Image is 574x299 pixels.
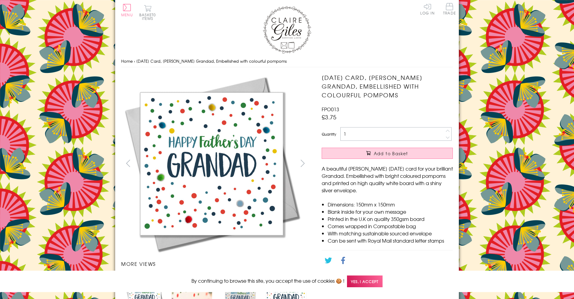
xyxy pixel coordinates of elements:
img: Claire Giles Greetings Cards [263,6,311,54]
span: FPO013 [322,105,339,113]
nav: breadcrumbs [121,55,453,68]
span: [DATE] Card, [PERSON_NAME] Grandad, Embellished with colourful pompoms [136,58,287,64]
li: Blank inside for your own message [328,208,453,215]
a: Home [121,58,133,64]
span: Yes, I accept [347,275,383,287]
span: › [134,58,135,64]
li: Dimensions: 150mm x 150mm [328,201,453,208]
p: A beautiful [PERSON_NAME] [DATE] card for your brilliant Grandad. Embellished with bright coloure... [322,165,453,194]
button: Add to Basket [322,148,453,159]
button: Basket0 items [139,5,156,20]
button: Menu [121,4,133,17]
li: Can be sent with Royal Mail standard letter stamps [328,237,453,244]
span: 0 items [142,12,156,21]
label: Quantity [322,131,336,137]
a: Trade [443,3,456,16]
li: Printed in the U.K on quality 350gsm board [328,215,453,222]
button: prev [121,156,135,170]
h1: [DATE] Card, [PERSON_NAME] Grandad, Embellished with colourful pompoms [322,73,453,99]
span: £3.75 [322,113,336,121]
span: Trade [443,3,456,15]
span: Add to Basket [374,150,408,156]
li: With matching sustainable sourced envelope [328,230,453,237]
button: next [296,156,310,170]
a: Log In [420,3,435,15]
img: Father's Day Card, Dotty Grandad, Embellished with colourful pompoms [121,73,302,254]
li: Comes wrapped in Compostable bag [328,222,453,230]
img: Father's Day Card, Dotty Grandad, Embellished with colourful pompoms [310,73,490,229]
span: Menu [121,12,133,17]
h3: More views [121,260,310,267]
